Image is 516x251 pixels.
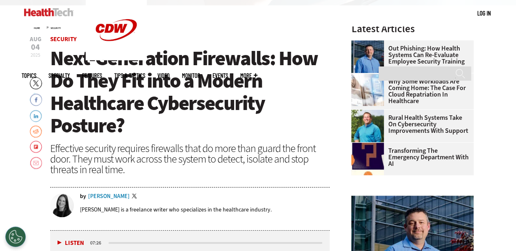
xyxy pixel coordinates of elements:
[157,73,170,79] a: Video
[89,239,107,247] div: duration
[240,73,257,79] span: More
[88,194,130,199] a: [PERSON_NAME]
[351,73,384,106] img: Electronic health records
[351,110,384,142] img: Jim Roeder
[50,143,330,175] div: Effective security requires firewalls that do more than guard the front door. They must work acro...
[351,114,469,134] a: Rural Health Systems Take On Cybersecurity Improvements with Support
[80,206,272,214] p: [PERSON_NAME] is a freelance writer who specializes in the healthcare industry.
[182,73,200,79] a: MonITor
[477,9,491,17] a: Log in
[58,240,84,246] button: Listen
[86,54,147,62] a: CDW
[351,148,469,167] a: Transforming the Emergency Department with AI
[5,227,26,247] div: Cookies Settings
[80,194,86,199] span: by
[132,194,139,200] a: Twitter
[351,110,388,116] a: Jim Roeder
[351,143,388,149] a: illustration of question mark
[5,227,26,247] button: Open Preferences
[351,143,384,175] img: illustration of question mark
[22,73,36,79] span: Topics
[477,9,491,18] div: User menu
[24,8,73,16] img: Home
[50,45,318,139] span: Next-Generation Firewalls: How Do They Fit into a Modern Healthcare Cybersecurity Posture?
[351,73,388,80] a: Electronic health records
[351,78,469,104] a: Why Some Workloads Are Coming Home: The Case for Cloud Repatriation in Healthcare
[114,73,145,79] a: Tips & Tactics
[50,194,74,217] img: Erin Laviola
[213,73,228,79] a: Events
[49,73,70,79] span: Specialty
[82,73,102,79] a: Features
